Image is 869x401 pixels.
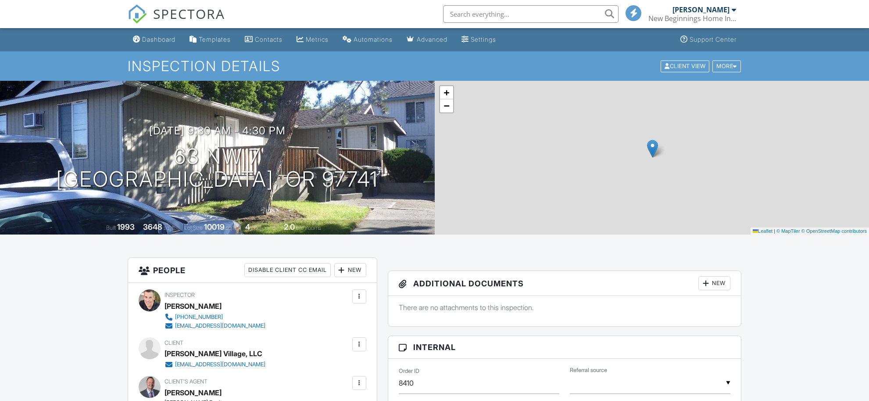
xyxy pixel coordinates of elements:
[690,36,737,43] div: Support Center
[165,292,195,298] span: Inspector
[128,4,147,24] img: The Best Home Inspection Software - Spectora
[186,32,234,48] a: Templates
[128,58,742,74] h1: Inspection Details
[354,36,393,43] div: Automations
[753,228,772,234] a: Leaflet
[56,145,378,191] h1: 63 nw 7 [GEOGRAPHIC_DATA], OR 97741
[440,99,453,112] a: Zoom out
[199,36,231,43] div: Templates
[142,36,175,43] div: Dashboard
[284,222,295,231] div: 2.0
[241,32,286,48] a: Contacts
[712,60,741,72] div: More
[128,12,225,30] a: SPECTORA
[175,314,223,321] div: [PHONE_NUMBER]
[443,5,619,23] input: Search everything...
[165,340,183,346] span: Client
[801,228,867,234] a: © OpenStreetMap contributors
[388,271,741,296] h3: Additional Documents
[165,347,262,360] div: [PERSON_NAME] Village, LLC
[165,378,207,385] span: Client's Agent
[184,224,203,231] span: Lot Size
[339,32,396,48] a: Automations (Basic)
[226,224,237,231] span: sq.ft.
[164,224,176,231] span: sq. ft.
[165,360,265,369] a: [EMAIL_ADDRESS][DOMAIN_NAME]
[129,32,179,48] a: Dashboard
[458,32,500,48] a: Settings
[306,36,329,43] div: Metrics
[443,87,449,98] span: +
[245,222,250,231] div: 4
[471,36,496,43] div: Settings
[388,336,741,359] h3: Internal
[661,60,709,72] div: Client View
[660,62,712,69] a: Client View
[204,222,225,231] div: 10019
[106,224,116,231] span: Built
[175,361,265,368] div: [EMAIL_ADDRESS][DOMAIN_NAME]
[165,322,265,330] a: [EMAIL_ADDRESS][DOMAIN_NAME]
[403,32,451,48] a: Advanced
[570,366,607,374] label: Referral source
[440,86,453,99] a: Zoom in
[647,140,658,158] img: Marker
[251,224,275,231] span: bedrooms
[117,222,135,231] div: 1993
[698,276,730,290] div: New
[399,303,731,312] p: There are no attachments to this inspection.
[149,125,286,137] h3: [DATE] 9:30 am - 4:30 pm
[443,100,449,111] span: −
[143,222,162,231] div: 3648
[399,367,419,375] label: Order ID
[175,322,265,329] div: [EMAIL_ADDRESS][DOMAIN_NAME]
[774,228,775,234] span: |
[293,32,332,48] a: Metrics
[165,300,222,313] div: [PERSON_NAME]
[672,5,730,14] div: [PERSON_NAME]
[334,263,366,277] div: New
[296,224,321,231] span: bathrooms
[165,313,265,322] a: [PHONE_NUMBER]
[128,258,377,283] h3: People
[776,228,800,234] a: © MapTiler
[165,386,222,399] a: [PERSON_NAME]
[255,36,283,43] div: Contacts
[677,32,740,48] a: Support Center
[153,4,225,23] span: SPECTORA
[417,36,447,43] div: Advanced
[648,14,736,23] div: New Beginnings Home Inspection, LLC
[244,263,331,277] div: Disable Client CC Email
